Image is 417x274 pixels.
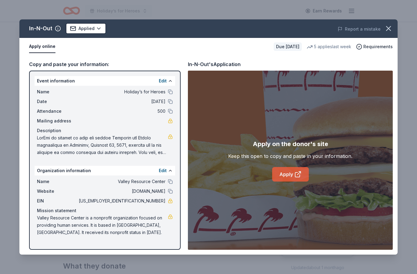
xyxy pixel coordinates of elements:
span: [DATE] [78,98,165,105]
span: Holiday’s for Heroes [78,88,165,95]
span: Date [37,98,78,105]
span: Applied [78,25,95,32]
button: Applied [66,23,106,34]
a: Apply [272,167,309,182]
button: Requirements [356,43,393,50]
span: [US_EMPLOYER_IDENTIFICATION_NUMBER] [78,197,165,205]
button: Apply online [29,40,55,53]
div: Event information [35,76,175,86]
span: Name [37,88,78,95]
button: Report a mistake [338,25,381,33]
span: Valley Resource Center is a nonprofit organization focused on providing human services. It is bas... [37,214,168,236]
span: Website [37,188,78,195]
div: Due [DATE] [274,42,302,51]
span: LorEmi do sitamet co adip eli seddoe Temporin utl Etdolo magnaaliqua en Adminimv, Quisnost 63, 56... [37,134,168,156]
span: Name [37,178,78,185]
div: Keep this open to copy and paste in your information. [228,152,352,160]
div: Apply on the donor's site [253,139,328,149]
div: Copy and paste your information: [29,60,181,68]
span: Attendance [37,108,78,115]
span: EIN [37,197,78,205]
div: Organization information [35,166,175,175]
div: Description [37,127,173,134]
div: 5 applies last week [307,43,351,50]
span: 500 [78,108,165,115]
span: [DOMAIN_NAME] [78,188,165,195]
div: In-N-Out's Application [188,60,241,68]
div: In-N-Out [29,24,52,33]
button: Edit [159,167,167,174]
span: Mailing address [37,117,78,125]
span: Valley Resource Center [78,178,165,185]
button: Edit [159,77,167,85]
div: Mission statement [37,207,173,214]
span: Requirements [363,43,393,50]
